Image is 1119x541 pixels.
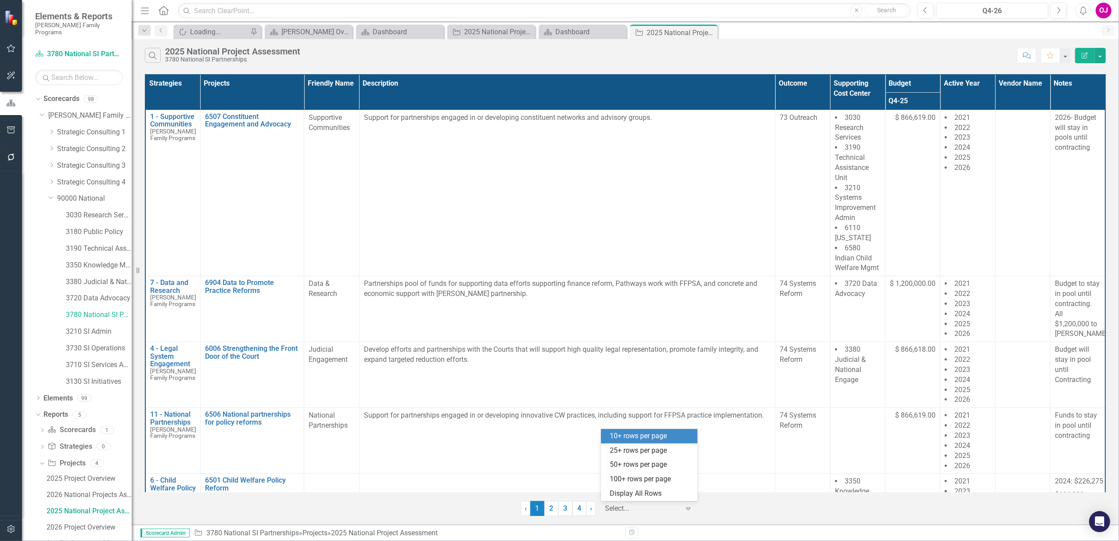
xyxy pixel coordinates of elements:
span: Data & Research [309,279,337,298]
div: 3780 National SI Partnerships [165,56,300,63]
span: $ 1,200,000.00 [890,279,935,289]
td: Double-Click to Edit [995,474,1050,537]
td: Double-Click to Edit Right Click for Context Menu [145,474,200,537]
p: Budget will stay in pool until Contracting [1055,345,1101,385]
span: 2024 [954,143,970,151]
td: Double-Click to Edit [359,474,775,537]
span: Search [878,7,896,14]
div: Open Intercom Messenger [1089,511,1110,532]
span: 2025 [954,386,970,394]
span: [PERSON_NAME] Family Programs [150,128,196,141]
span: [PERSON_NAME] Family Programs [150,368,196,381]
a: 3730 SI Operations [66,343,132,353]
td: Double-Click to Edit Right Click for Context Menu [145,342,200,408]
div: 2025 National Project Assessment [47,507,132,515]
p: Support for partnerships engaged in or developing constituent networks and advisory groups. [364,113,771,123]
div: 100+ rows per page [610,474,692,484]
p: 2026- Budget will stay in pools until contracting [1055,113,1101,153]
div: 2026 National Projects Assessment [47,491,132,499]
td: Double-Click to Edit [775,276,830,342]
span: 3380 Judicial & National Engage [835,345,866,384]
a: 3780 National SI Partnerships [66,310,132,320]
td: Double-Click to Edit [775,408,830,474]
a: 3380 Judicial & National Engage [66,277,132,287]
a: 3350 Knowledge Management [66,260,132,270]
td: Double-Click to Edit [885,110,940,276]
td: Double-Click to Edit Right Click for Context Menu [145,110,200,276]
span: 2022 [954,421,970,429]
div: 10+ rows per page [610,431,692,441]
td: Double-Click to Edit [940,276,995,342]
span: 2021 [954,345,970,353]
span: 2024 [954,310,970,318]
td: Double-Click to Edit [885,408,940,474]
a: Loading... [176,26,248,37]
span: 2025 [954,320,970,328]
td: Double-Click to Edit [359,408,775,474]
td: Double-Click to Edit [1051,474,1105,537]
td: Double-Click to Edit Right Click for Context Menu [200,276,304,342]
p: Support for partnerships engaged in or developing innovative CW practices, including support for ... [364,411,771,421]
button: Q4-26 [936,3,1048,18]
a: 3030 Research Services [66,210,132,220]
span: › [590,504,592,512]
td: Double-Click to Edit [940,408,995,474]
td: Double-Click to Edit [359,342,775,408]
span: 2022 [954,355,970,364]
div: 2026 Project Overview [47,523,132,531]
span: 74 Systems Reform [780,345,816,364]
a: Elements [43,393,73,404]
a: 2 [544,501,558,516]
a: 6501 Child Welfare Policy Reform [205,476,300,492]
a: 3780 National SI Partnerships [206,529,299,537]
a: [PERSON_NAME] Family Programs [48,111,132,121]
a: Strategic Consulting 1 [57,127,132,137]
div: Display All Rows [610,489,692,499]
a: 4 [572,501,586,516]
td: Double-Click to Edit [995,110,1050,276]
a: Strategic Consulting 3 [57,161,132,171]
span: Supportive Communities [309,113,350,132]
span: Judicial Engagement [309,345,348,364]
div: 99 [77,394,91,402]
a: 6904 Data to Promote Practice Reforms [205,279,300,294]
input: Search ClearPoint... [178,3,911,18]
td: Double-Click to Edit [304,474,359,537]
span: 2025 [954,153,970,162]
td: Double-Click to Edit [885,342,940,408]
div: 25+ rows per page [610,446,692,456]
div: 2025 National Project Assessment [165,47,300,56]
a: 3190 Technical Assistance Unit [66,244,132,254]
a: 3720 Data Advocacy [66,293,132,303]
td: Double-Click to Edit [830,110,885,276]
td: Double-Click to Edit [995,342,1050,408]
td: Double-Click to Edit [1051,276,1105,342]
span: Scorecard Admin [140,529,190,537]
td: Double-Click to Edit [885,276,940,342]
p: Funds to stay in pool until contracting [1055,411,1101,441]
span: $ 866,619.00 [895,113,935,123]
span: 3350 Knowledge Management [835,477,876,505]
span: $ 866,618.00 [895,345,935,355]
a: 2025 Project Overview [44,472,132,486]
span: 2024 [954,375,970,384]
span: 2021 [954,411,970,419]
span: National Partnerships [309,411,348,429]
span: 2022 [954,289,970,298]
span: 2023 [954,133,970,141]
td: Double-Click to Edit [995,408,1050,474]
span: 3190 Technical Assistance Unit [835,143,869,182]
span: 73 Outreach [780,113,817,122]
a: 6506 National partnerships for policy reforms [205,411,300,426]
td: Double-Click to Edit [940,110,995,276]
span: 6580 Indian Child Welfare Mgmt [835,244,879,272]
span: 2023 [954,365,970,374]
span: 74 Systems Reform [780,411,816,429]
a: 2025 National Project Assessment [44,504,132,518]
div: 2025 National Project Assessment [647,27,716,38]
button: OJ [1096,3,1112,18]
a: Strategic Consulting 2 [57,144,132,154]
img: ClearPoint Strategy [4,10,20,25]
span: 2023 [954,431,970,440]
span: Elements & Reports [35,11,123,22]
